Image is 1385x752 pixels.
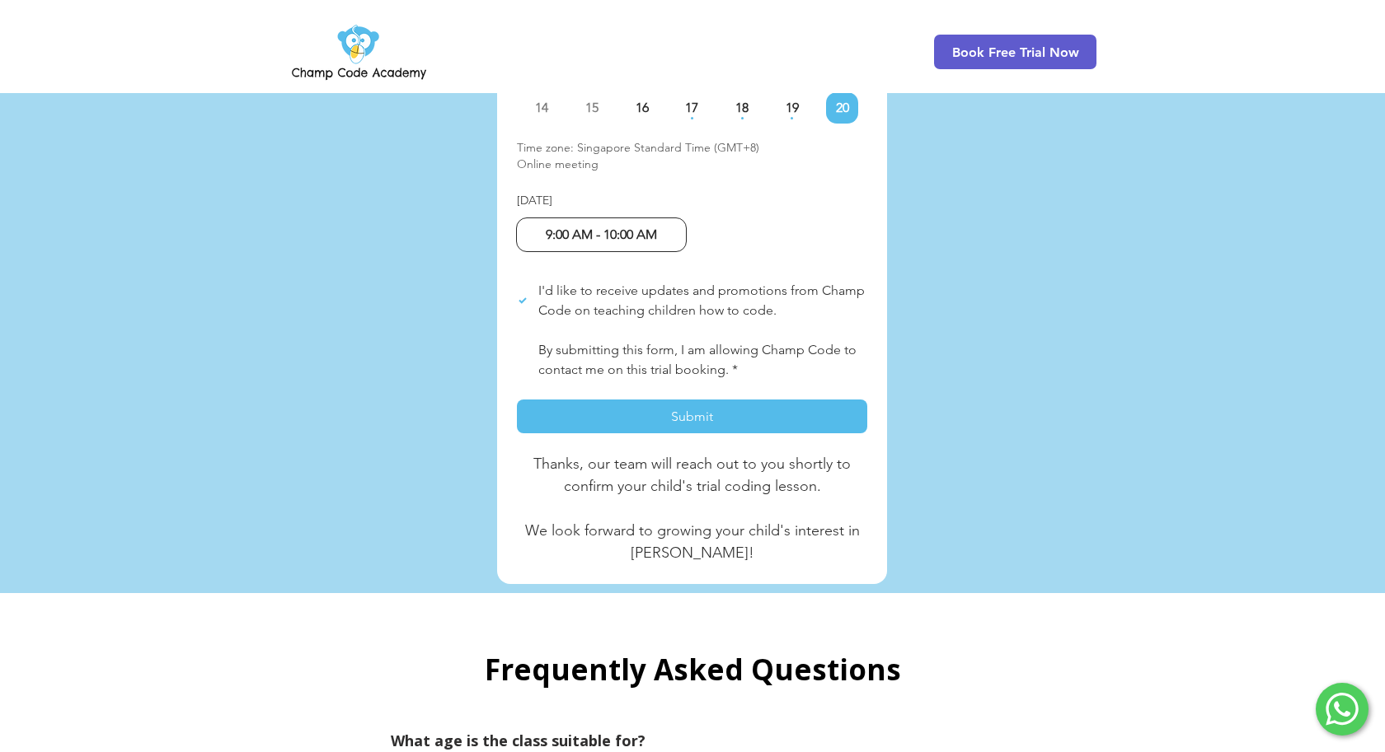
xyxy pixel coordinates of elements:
[676,101,708,114] span: 17
[952,44,1079,60] span: Book Free Trial Now
[289,20,430,84] img: Champ Code Academy Logo PNG.png
[391,731,646,750] span: What age is the class suitable for?
[538,283,868,318] span: I'd like to receive updates and promotions from Champ Code on teaching children how to code.
[546,227,657,242] span: 9:00 AM - 10:00 AM
[671,409,713,424] span: Submit
[485,650,901,689] span: Frequently Asked Questions
[517,140,867,156] span: Time zone: Singapore Standard Time (GMT+8)
[726,101,758,114] span: 18
[934,35,1096,69] a: Book Free Trial Now
[525,521,864,562] span: We look forward to growing your child's interest in [PERSON_NAME]!
[826,101,858,114] span: 20
[676,117,708,119] div: This day has available time slots.
[776,117,808,119] div: This day has available time slots.
[726,117,758,119] div: This day has available time slots.
[517,193,552,219] legend: [DATE]
[517,399,867,433] button: Submit
[538,342,860,377] span: By submitting this form, I am allowing Champ Code to contact me on this trial booking.
[533,455,855,495] span: Thanks, our team will reach out to you shortly to confirm your child's trial coding lesson.
[517,156,867,173] span: Online meeting
[626,101,658,114] span: 16
[776,101,808,114] span: 19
